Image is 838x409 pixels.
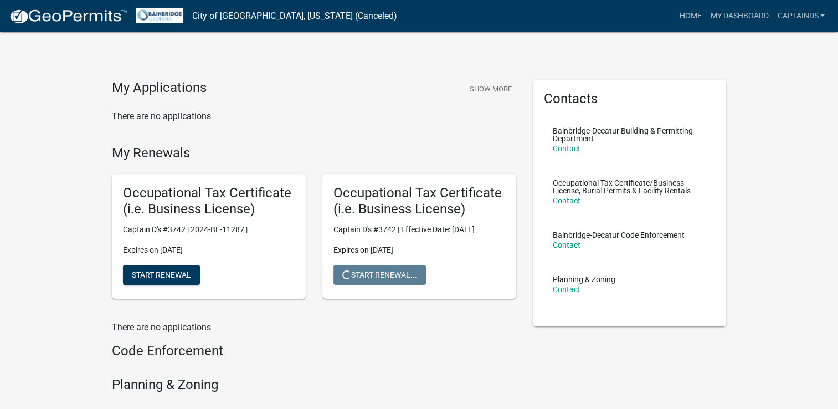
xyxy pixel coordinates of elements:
[553,179,707,195] p: Occupational Tax Certificate/Business License, Burial Permits & Facility Rentals
[333,224,505,236] p: Captain D's #3742 | Effective Date: [DATE]
[333,185,505,217] h5: Occupational Tax Certificate (i.e. Business License)
[112,80,207,96] h4: My Applications
[123,244,295,256] p: Expires on [DATE]
[553,285,580,294] a: Contact
[465,80,516,98] button: Show More
[136,8,183,23] img: City of Bainbridge, Georgia (Canceled)
[553,127,707,142] p: Bainbridge-Decatur Building & Permitting Department
[333,244,505,256] p: Expires on [DATE]
[333,265,426,285] button: Start Renewal...
[553,275,615,283] p: Planning & Zoning
[123,224,295,236] p: Captain D's #3742 | 2024-BL-11287 |
[773,6,829,27] a: captainds
[112,145,516,161] h4: My Renewals
[123,185,295,217] h5: Occupational Tax Certificate (i.e. Business License)
[553,196,580,205] a: Contact
[553,241,580,249] a: Contact
[706,6,773,27] a: My Dashboard
[192,7,397,25] a: City of [GEOGRAPHIC_DATA], [US_STATE] (Canceled)
[112,343,516,359] h4: Code Enforcement
[342,270,417,279] span: Start Renewal...
[123,265,200,285] button: Start Renewal
[112,145,516,308] wm-registration-list-section: My Renewals
[112,110,516,123] p: There are no applications
[553,231,685,239] p: Bainbridge-Decatur Code Enforcement
[112,377,516,393] h4: Planning & Zoning
[553,144,580,153] a: Contact
[132,270,191,279] span: Start Renewal
[112,321,516,334] p: There are no applications
[544,91,716,107] h5: Contacts
[675,6,706,27] a: Home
